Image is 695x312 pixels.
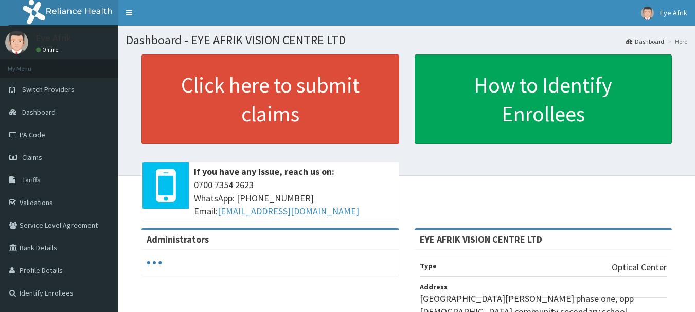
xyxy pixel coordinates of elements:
span: Dashboard [22,107,56,117]
span: Claims [22,153,42,162]
img: User Image [641,7,654,20]
span: Eye Afrik [660,8,687,17]
p: Optical Center [612,261,667,274]
a: How to Identify Enrollees [415,54,672,144]
span: Switch Providers [22,85,75,94]
h1: Dashboard - EYE AFRIK VISION CENTRE LTD [126,33,687,47]
svg: audio-loading [147,255,162,270]
b: Administrators [147,233,209,245]
b: If you have any issue, reach us on: [194,166,334,177]
p: Eye Afrik [36,33,71,43]
strong: EYE AFRIK VISION CENTRE LTD [420,233,542,245]
b: Address [420,282,448,291]
span: Tariffs [22,175,41,185]
a: Dashboard [626,37,664,46]
img: User Image [5,31,28,54]
a: Click here to submit claims [141,54,399,144]
a: [EMAIL_ADDRESS][DOMAIN_NAME] [218,205,359,217]
li: Here [665,37,687,46]
b: Type [420,261,437,270]
span: 0700 7354 2623 WhatsApp: [PHONE_NUMBER] Email: [194,178,394,218]
a: Online [36,46,61,53]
